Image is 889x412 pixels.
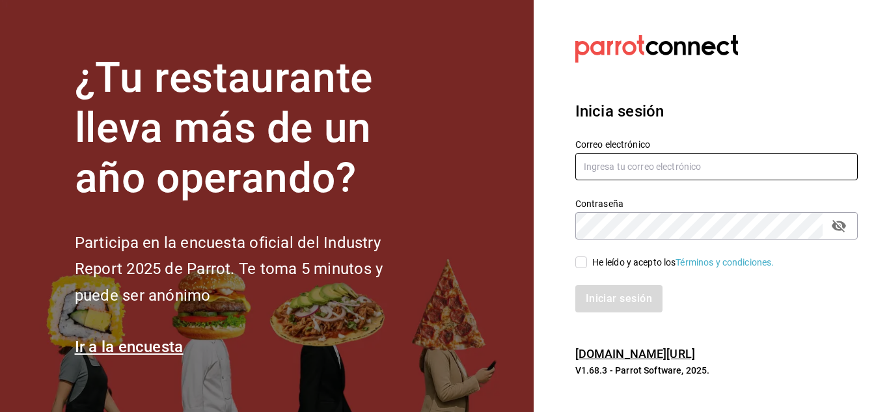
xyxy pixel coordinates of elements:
[828,215,850,237] button: passwordField
[575,347,695,361] a: [DOMAIN_NAME][URL]
[575,140,858,149] label: Correo electrónico
[592,256,774,269] div: He leído y acepto los
[75,338,184,356] a: Ir a la encuesta
[575,153,858,180] input: Ingresa tu correo electrónico
[575,364,858,377] p: V1.68.3 - Parrot Software, 2025.
[676,257,774,268] a: Términos y condiciones.
[575,100,858,123] h3: Inicia sesión
[575,199,858,208] label: Contraseña
[75,53,426,203] h1: ¿Tu restaurante lleva más de un año operando?
[75,230,426,309] h2: Participa en la encuesta oficial del Industry Report 2025 de Parrot. Te toma 5 minutos y puede se...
